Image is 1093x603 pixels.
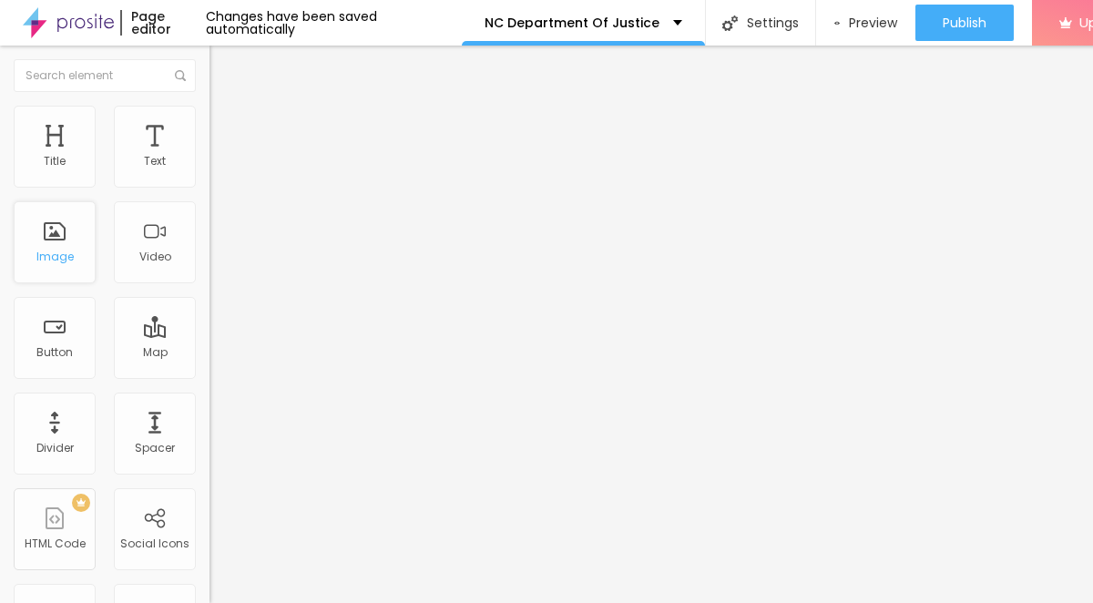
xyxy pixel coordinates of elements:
div: Map [143,346,168,359]
input: Search element [14,59,196,92]
div: Title [44,155,66,168]
div: Text [144,155,166,168]
div: Page editor [120,10,206,36]
div: Image [36,250,74,263]
div: Social Icons [120,537,189,550]
span: Preview [849,15,897,30]
img: Icone [722,15,738,31]
div: Button [36,346,73,359]
img: Icone [175,70,186,81]
span: Publish [943,15,986,30]
p: NC Department Of Justice [485,16,659,29]
div: Changes have been saved automatically [206,10,462,36]
div: Divider [36,442,74,455]
button: Preview [816,5,915,41]
img: view-1.svg [834,15,840,31]
div: Video [139,250,171,263]
div: Spacer [135,442,175,455]
div: HTML Code [25,537,86,550]
button: Publish [915,5,1014,41]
